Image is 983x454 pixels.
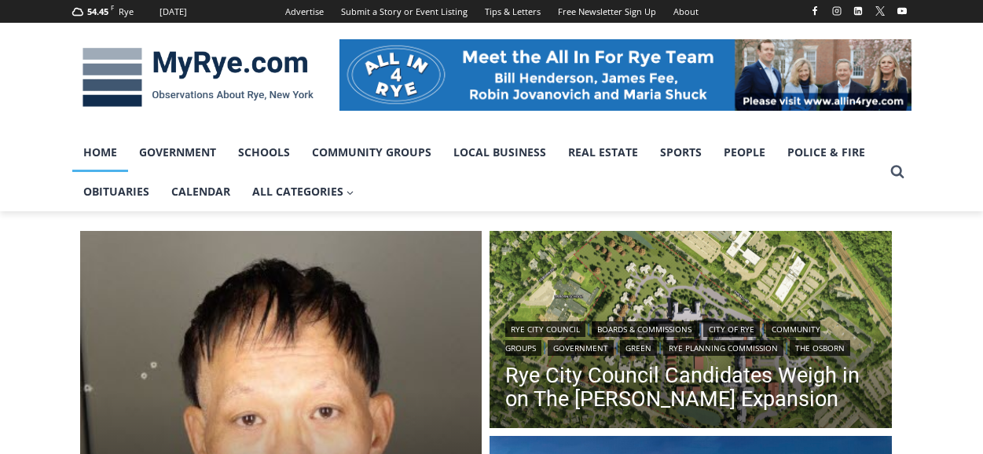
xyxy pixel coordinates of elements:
div: [DATE] [160,5,187,19]
a: Green [620,340,657,356]
a: Obituaries [72,172,160,211]
nav: Primary Navigation [72,133,883,212]
a: YouTube [893,2,911,20]
a: X [871,2,889,20]
div: Rye [119,5,134,19]
span: 54.45 [87,5,108,17]
img: All in for Rye [339,39,911,110]
a: People [713,133,776,172]
a: Rye Planning Commission [663,340,783,356]
a: City of Rye [703,321,760,337]
a: Linkedin [849,2,867,20]
a: Home [72,133,128,172]
a: Sports [649,133,713,172]
a: Local Business [442,133,557,172]
button: View Search Form [883,158,911,186]
a: Rye City Council [505,321,585,337]
a: Community Groups [301,133,442,172]
a: Read More Rye City Council Candidates Weigh in on The Osborn Expansion [490,231,892,432]
a: Calendar [160,172,241,211]
a: Boards & Commissions [592,321,697,337]
a: All Categories [241,172,365,211]
div: | | | | | | | [505,318,876,356]
a: Real Estate [557,133,649,172]
a: Police & Fire [776,133,876,172]
a: Schools [227,133,301,172]
img: (PHOTO: Illustrative plan of The Osborn's proposed site plan from the July 10, 2025 planning comm... [490,231,892,432]
a: Rye City Council Candidates Weigh in on The [PERSON_NAME] Expansion [505,364,876,411]
a: Facebook [805,2,824,20]
a: Government [548,340,614,356]
img: MyRye.com [72,37,324,119]
span: All Categories [252,183,354,200]
span: F [111,3,114,12]
a: Government [128,133,227,172]
a: The Osborn [790,340,850,356]
a: Instagram [827,2,846,20]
